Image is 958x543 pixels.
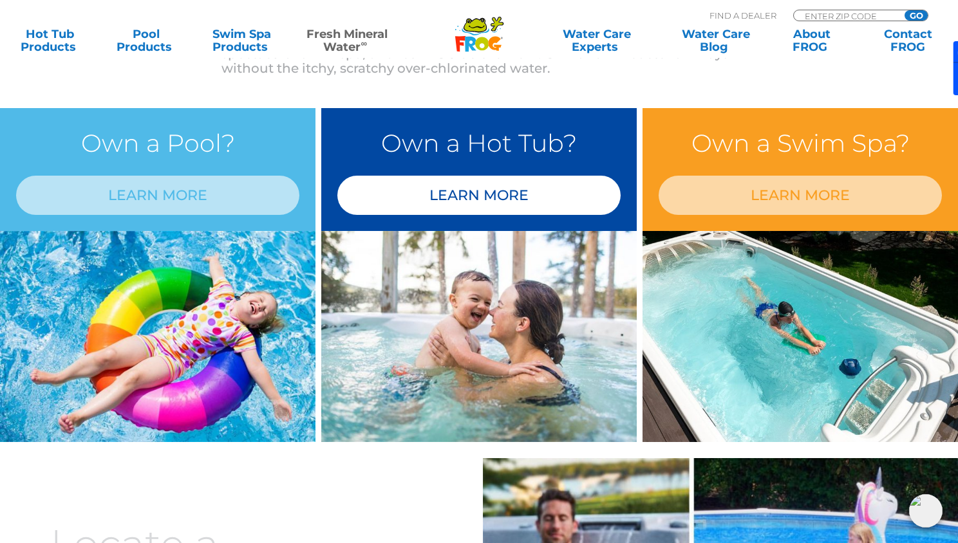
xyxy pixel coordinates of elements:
[205,28,279,53] a: Swim SpaProducts
[16,176,299,215] a: LEARN MORE
[16,124,299,163] h3: Own a Pool?
[337,176,621,215] a: LEARN MORE
[337,124,621,163] h3: Own a Hot Tub?
[643,231,958,441] img: min-water-image-3
[361,38,367,48] sup: ∞
[659,176,942,215] a: LEARN MORE
[109,28,183,53] a: PoolProducts
[13,28,88,53] a: Hot TubProducts
[301,28,394,53] a: Fresh MineralWater∞
[870,28,945,53] a: ContactFROG
[659,124,942,163] h3: Own a Swim Spa?
[775,28,849,53] a: AboutFROG
[909,494,943,528] img: openIcon
[803,10,890,21] input: Zip Code Form
[536,28,657,53] a: Water CareExperts
[679,28,753,53] a: Water CareBlog
[321,231,637,441] img: min-water-img-right
[905,10,928,21] input: GO
[709,10,776,21] p: Find A Dealer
